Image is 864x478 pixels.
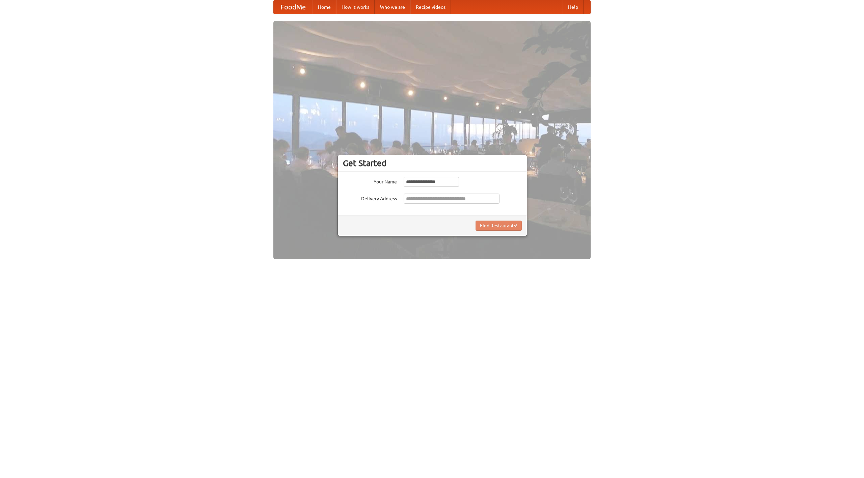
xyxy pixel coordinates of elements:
h3: Get Started [343,158,522,168]
a: Who we are [375,0,410,14]
label: Delivery Address [343,194,397,202]
a: Home [313,0,336,14]
label: Your Name [343,177,397,185]
a: Help [563,0,584,14]
button: Find Restaurants! [476,221,522,231]
a: FoodMe [274,0,313,14]
a: Recipe videos [410,0,451,14]
a: How it works [336,0,375,14]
